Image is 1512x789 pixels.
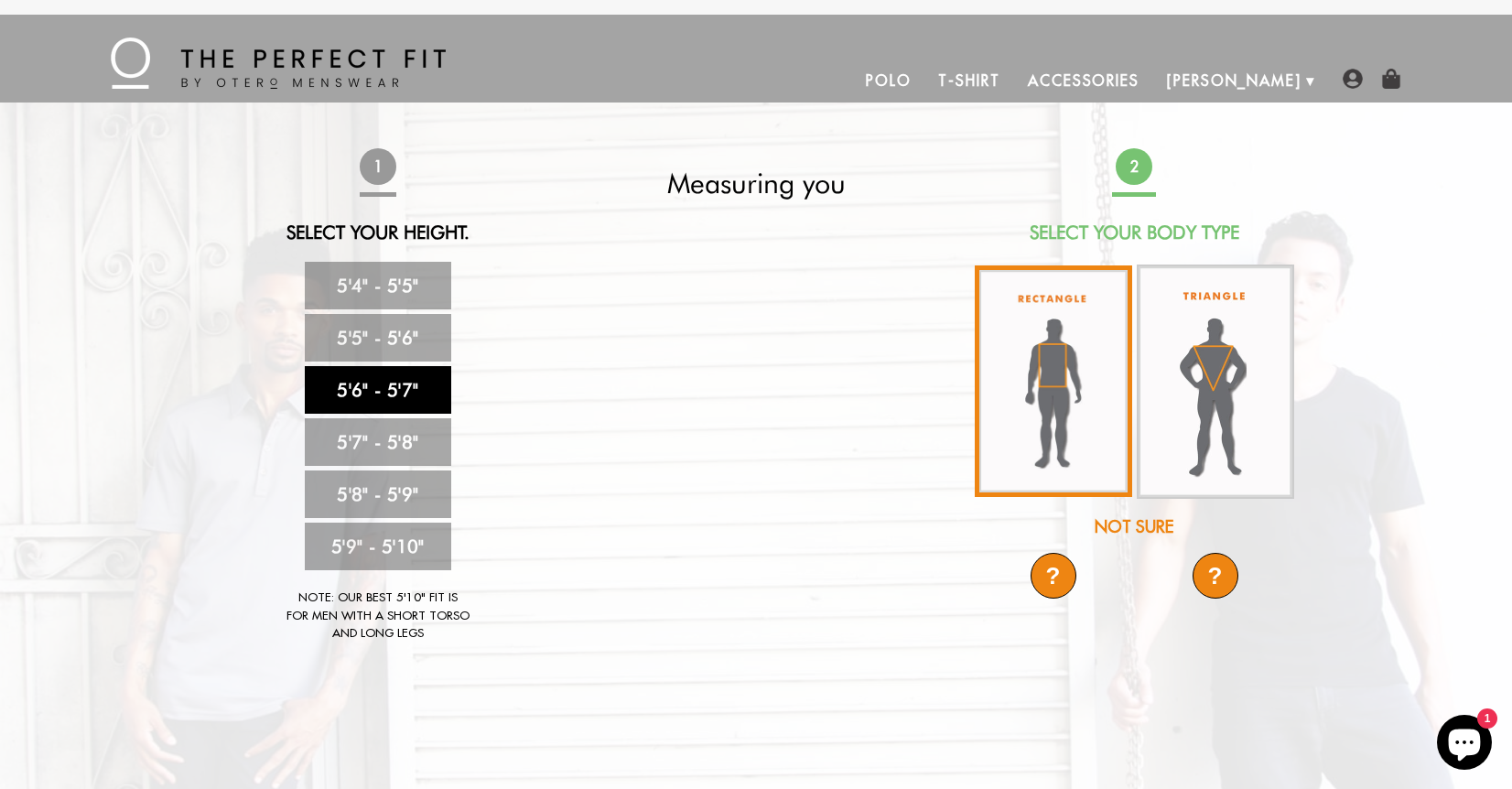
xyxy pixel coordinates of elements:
[305,366,451,414] a: 5'6" - 5'7"
[1116,148,1152,185] span: 2
[972,222,1296,243] h2: Select Your Body Type
[852,59,925,103] a: Polo
[216,222,540,243] h2: Select Your Height.
[1431,715,1497,774] inbox-online-store-chat: Shopify online store chat
[286,589,470,643] div: Note: Our best 5'10" fit is for men with a short torso and long legs
[111,38,446,89] img: The Perfect Fit - by Otero Menswear - Logo
[594,167,918,200] h2: Measuring you
[305,418,451,466] a: 5'7" - 5'8"
[1193,553,1238,599] div: ?
[305,314,451,362] a: 5'5" - 5'6"
[1381,69,1401,89] img: shopping-bag-icon.png
[924,59,1013,103] a: T-Shirt
[1031,553,1076,599] div: ?
[1153,59,1315,103] a: [PERSON_NAME]
[972,514,1296,539] div: Not Sure
[1343,69,1363,89] img: user-account-icon.png
[1137,265,1294,499] img: triangle-body_336x.jpg
[305,470,451,518] a: 5'8" - 5'9"
[360,148,396,185] span: 1
[305,262,451,309] a: 5'4" - 5'5"
[975,265,1132,497] img: rectangle-body_336x.jpg
[305,523,451,570] a: 5'9" - 5'10"
[1014,59,1153,103] a: Accessories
